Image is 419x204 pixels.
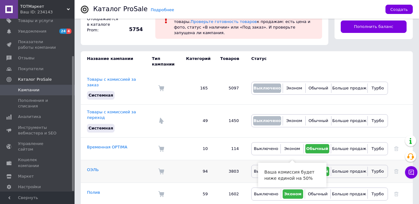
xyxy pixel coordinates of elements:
span: Маркет [18,174,34,179]
span: Уведомления [18,29,46,34]
button: Обычный [307,189,329,199]
button: Турбо [369,144,386,153]
button: Больше продаж [333,167,366,176]
span: Настройки [18,184,41,190]
span: Выключено [254,169,278,174]
span: Товары и услуги [18,18,53,24]
button: Эконом [282,144,302,153]
button: Турбо [369,116,386,125]
div: Ваша комиссия будет ниже единой на 50% [258,163,326,188]
a: Временная OPTIMA [87,145,127,149]
span: Обычный [306,146,328,151]
img: Комиссия за заказ [158,85,164,91]
a: Товары с комиссией за заказ [87,77,136,87]
img: Комиссия за заказ [158,146,164,152]
button: Обычный [305,144,329,153]
button: Создать [385,5,413,14]
button: Выключено [253,144,279,153]
button: Больше продаж [332,189,366,199]
span: Отзывы [18,55,34,61]
span: Выключено [253,118,281,123]
span: Эконом [286,86,302,90]
button: Выключено [253,116,281,125]
span: Турбо [371,118,384,123]
span: Турбо [371,146,384,151]
button: Эконом [283,189,303,199]
span: ТОТМаркет [20,4,67,9]
span: Кампании [18,87,39,93]
a: Удалить [394,146,399,151]
span: Управление сайтом [18,141,57,152]
span: Создать [390,7,408,12]
span: Показатели работы компании [18,39,57,50]
td: 165 [180,72,214,105]
span: Системная [89,126,113,130]
button: Выключено [253,84,281,93]
span: Обычный [308,86,328,90]
span: 5754 [121,26,143,33]
span: Больше продаж [332,86,367,90]
button: Выключено [253,189,279,199]
button: Турбо [369,84,386,93]
span: Больше продаж [332,118,367,123]
a: Товары с комиссией за переход [87,110,136,120]
td: 114 [214,137,245,160]
div: Каталог ProSale [93,6,148,12]
span: Больше продаж [332,146,366,151]
a: Проверьте готовность товаров [191,19,257,24]
button: Чат с покупателем [405,166,417,179]
span: Кошелек компании [18,157,57,168]
button: Больше продаж [333,116,366,125]
td: Название кампании [81,51,152,72]
a: Подробнее [151,7,174,12]
span: 24 [59,29,66,34]
td: 1450 [214,105,245,138]
span: Эконом [286,118,302,123]
td: 94 [180,160,214,183]
span: Аналитика [18,114,41,120]
span: Больше продаж [332,169,366,174]
a: Удалить [394,192,399,196]
div: Ваш ID: 234143 [20,9,75,15]
img: Комиссия за переход [158,118,164,124]
button: Турбо [369,167,386,176]
span: Турбо [371,169,384,174]
span: Пополнить баланс [354,24,394,29]
div: Отображается в каталоге Prom: [85,15,120,35]
button: Обычный [307,84,329,93]
button: Больше продаж [333,144,366,153]
span: Выключено [253,86,281,90]
td: Товаров [214,51,245,72]
img: Комиссия за заказ [158,168,164,175]
button: Выключено [253,167,279,176]
span: Турбо [371,86,384,90]
td: Категорий [180,51,214,72]
img: :exclamation: [162,15,171,24]
a: ОЭЛЬ [87,167,99,172]
span: Эконом [284,192,302,196]
span: Выключено [254,192,278,196]
span: Инструменты вебмастера и SEO [18,125,57,136]
span: Обычный [308,118,328,123]
td: 3803 [214,160,245,183]
button: Больше продаж [333,84,366,93]
td: 5097 [214,72,245,105]
td: 49 [180,105,214,138]
span: Системная [89,93,113,97]
span: Покупатели [18,66,43,72]
img: Комиссия за заказ [158,191,164,197]
span: 4 [66,29,71,34]
span: Пополнения и списания [18,98,57,109]
button: Обычный [307,116,329,125]
a: Пополнить баланс [341,20,407,33]
a: Полив [87,190,100,195]
td: 10 [180,137,214,160]
span: Турбо [371,192,384,196]
button: Эконом [285,116,304,125]
button: Турбо [369,189,386,199]
td: Статус [245,51,388,72]
span: Каталог ProSale [18,77,52,82]
button: Эконом [285,84,304,93]
a: Удалить [394,169,399,174]
td: Тип кампании [152,51,180,72]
